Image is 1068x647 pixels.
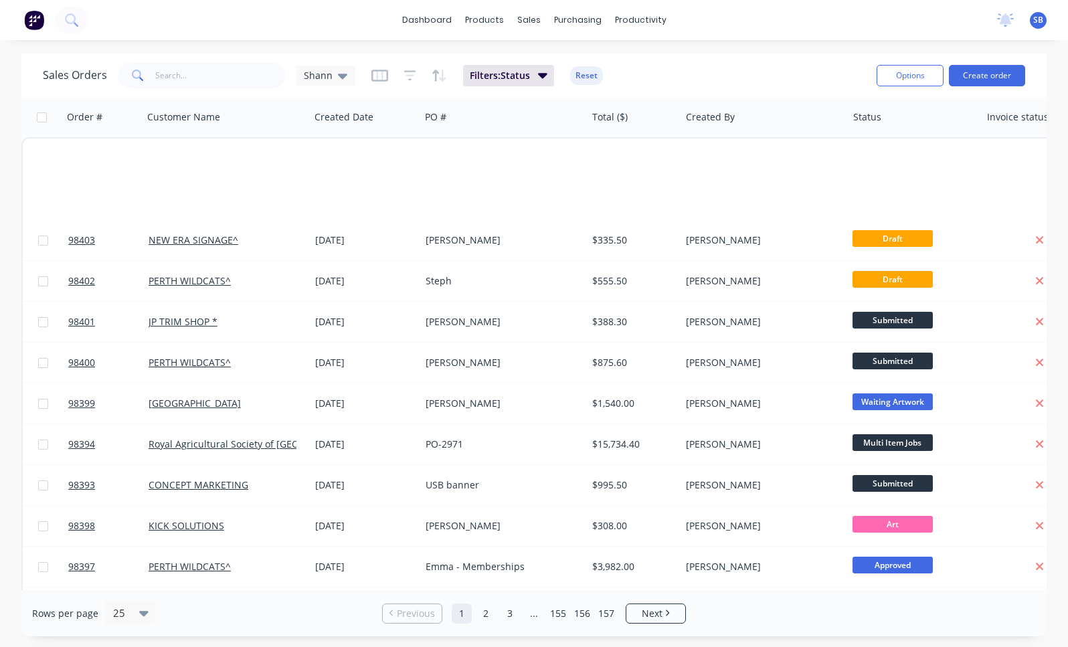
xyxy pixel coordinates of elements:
[68,302,149,342] a: 98401
[68,424,149,464] a: 98394
[68,506,149,546] a: 98398
[68,343,149,383] a: 98400
[458,10,511,30] div: products
[686,519,834,533] div: [PERSON_NAME]
[43,69,107,82] h1: Sales Orders
[149,560,231,573] a: PERTH WILDCATS^
[315,560,415,573] div: [DATE]
[425,110,446,124] div: PO #
[524,604,544,624] a: Jump forward
[68,519,95,533] span: 98398
[686,315,834,329] div: [PERSON_NAME]
[426,274,573,288] div: Steph
[149,519,224,532] a: KICK SOLUTIONS
[686,438,834,451] div: [PERSON_NAME]
[987,110,1049,124] div: Invoice status
[686,478,834,492] div: [PERSON_NAME]
[592,274,671,288] div: $555.50
[397,607,435,620] span: Previous
[68,315,95,329] span: 98401
[463,65,554,86] button: Filters:Status
[511,10,547,30] div: sales
[426,560,573,573] div: Emma - Memberships
[68,478,95,492] span: 98393
[853,557,933,573] span: Approved
[592,519,671,533] div: $308.00
[547,10,608,30] div: purchasing
[500,604,520,624] a: Page 3
[608,10,673,30] div: productivity
[592,397,671,410] div: $1,540.00
[315,110,373,124] div: Created Date
[426,438,573,451] div: PO-2971
[24,10,44,30] img: Factory
[149,274,231,287] a: PERTH WILDCATS^
[426,519,573,533] div: [PERSON_NAME]
[452,604,472,624] a: Page 1 is your current page
[686,110,735,124] div: Created By
[686,356,834,369] div: [PERSON_NAME]
[426,315,573,329] div: [PERSON_NAME]
[149,397,241,409] a: [GEOGRAPHIC_DATA]
[426,234,573,247] div: [PERSON_NAME]
[686,560,834,573] div: [PERSON_NAME]
[592,438,671,451] div: $15,734.40
[596,604,616,624] a: Page 157
[853,230,933,247] span: Draft
[377,604,691,624] ul: Pagination
[67,110,102,124] div: Order #
[395,10,458,30] a: dashboard
[476,604,496,624] a: Page 2
[149,315,217,328] a: JP TRIM SHOP *
[853,353,933,369] span: Submitted
[1022,602,1055,634] iframe: Intercom live chat
[149,356,231,369] a: PERTH WILDCATS^
[686,274,834,288] div: [PERSON_NAME]
[315,397,415,410] div: [DATE]
[686,234,834,247] div: [PERSON_NAME]
[426,397,573,410] div: [PERSON_NAME]
[155,62,286,89] input: Search...
[68,587,149,628] a: 98395
[592,560,671,573] div: $3,982.00
[147,110,220,124] div: Customer Name
[853,110,881,124] div: Status
[592,110,628,124] div: Total ($)
[949,65,1025,86] button: Create order
[315,274,415,288] div: [DATE]
[315,519,415,533] div: [DATE]
[68,465,149,505] a: 98393
[68,234,95,247] span: 98403
[68,261,149,301] a: 98402
[68,220,149,260] a: 98403
[570,66,603,85] button: Reset
[592,315,671,329] div: $388.30
[642,607,662,620] span: Next
[853,271,933,288] span: Draft
[626,607,685,620] a: Next page
[315,315,415,329] div: [DATE]
[32,607,98,620] span: Rows per page
[1033,14,1043,26] span: SB
[68,560,95,573] span: 98397
[149,438,369,450] a: Royal Agricultural Society of [GEOGRAPHIC_DATA]
[853,434,933,451] span: Multi Item Jobs
[470,69,530,82] span: Filters: Status
[877,65,944,86] button: Options
[853,312,933,329] span: Submitted
[149,478,248,491] a: CONCEPT MARKETING
[383,607,442,620] a: Previous page
[315,356,415,369] div: [DATE]
[68,397,95,410] span: 98399
[853,516,933,533] span: Art
[315,478,415,492] div: [DATE]
[592,478,671,492] div: $995.50
[572,604,592,624] a: Page 156
[315,438,415,451] div: [DATE]
[68,547,149,587] a: 98397
[68,438,95,451] span: 98394
[68,383,149,424] a: 98399
[853,475,933,492] span: Submitted
[592,234,671,247] div: $335.50
[426,478,573,492] div: USB banner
